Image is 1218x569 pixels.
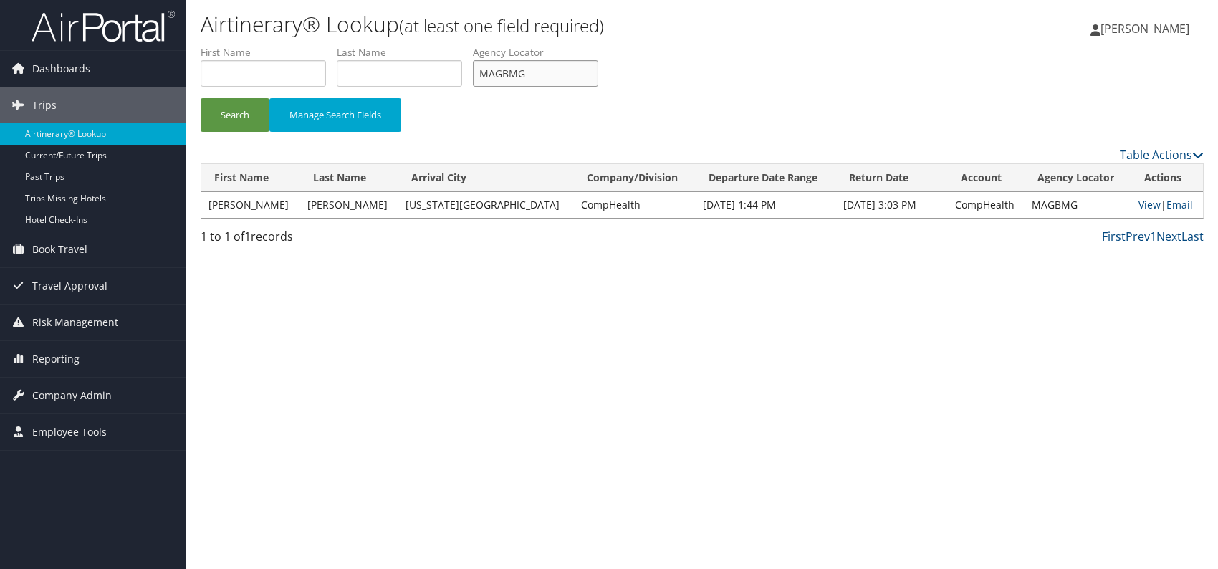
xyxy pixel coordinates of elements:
[1100,21,1189,37] span: [PERSON_NAME]
[1131,192,1203,218] td: |
[696,192,837,218] td: [DATE] 1:44 PM
[1138,198,1161,211] a: View
[32,87,57,123] span: Trips
[32,341,80,377] span: Reporting
[201,164,300,192] th: First Name: activate to sort column ascending
[1120,147,1204,163] a: Table Actions
[473,45,609,59] label: Agency Locator
[32,378,112,413] span: Company Admin
[269,98,401,132] button: Manage Search Fields
[948,164,1025,192] th: Account: activate to sort column ascending
[574,164,696,192] th: Company/Division
[574,192,696,218] td: CompHealth
[201,9,869,39] h1: Airtinerary® Lookup
[1166,198,1193,211] a: Email
[1156,229,1181,244] a: Next
[1131,164,1203,192] th: Actions
[399,14,604,37] small: (at least one field required)
[836,164,947,192] th: Return Date: activate to sort column ascending
[1025,164,1131,192] th: Agency Locator: activate to sort column ascending
[948,192,1025,218] td: CompHealth
[398,164,574,192] th: Arrival City: activate to sort column ascending
[1181,229,1204,244] a: Last
[1090,7,1204,50] a: [PERSON_NAME]
[696,164,837,192] th: Departure Date Range: activate to sort column ascending
[836,192,947,218] td: [DATE] 3:03 PM
[1126,229,1150,244] a: Prev
[201,192,300,218] td: [PERSON_NAME]
[201,98,269,132] button: Search
[1025,192,1131,218] td: MAGBMG
[32,414,107,450] span: Employee Tools
[201,45,337,59] label: First Name
[1102,229,1126,244] a: First
[32,231,87,267] span: Book Travel
[300,164,399,192] th: Last Name: activate to sort column ascending
[337,45,473,59] label: Last Name
[300,192,399,218] td: [PERSON_NAME]
[32,51,90,87] span: Dashboards
[201,228,436,252] div: 1 to 1 of records
[244,229,251,244] span: 1
[32,268,107,304] span: Travel Approval
[1150,229,1156,244] a: 1
[32,9,175,43] img: airportal-logo.png
[398,192,574,218] td: [US_STATE][GEOGRAPHIC_DATA]
[32,305,118,340] span: Risk Management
